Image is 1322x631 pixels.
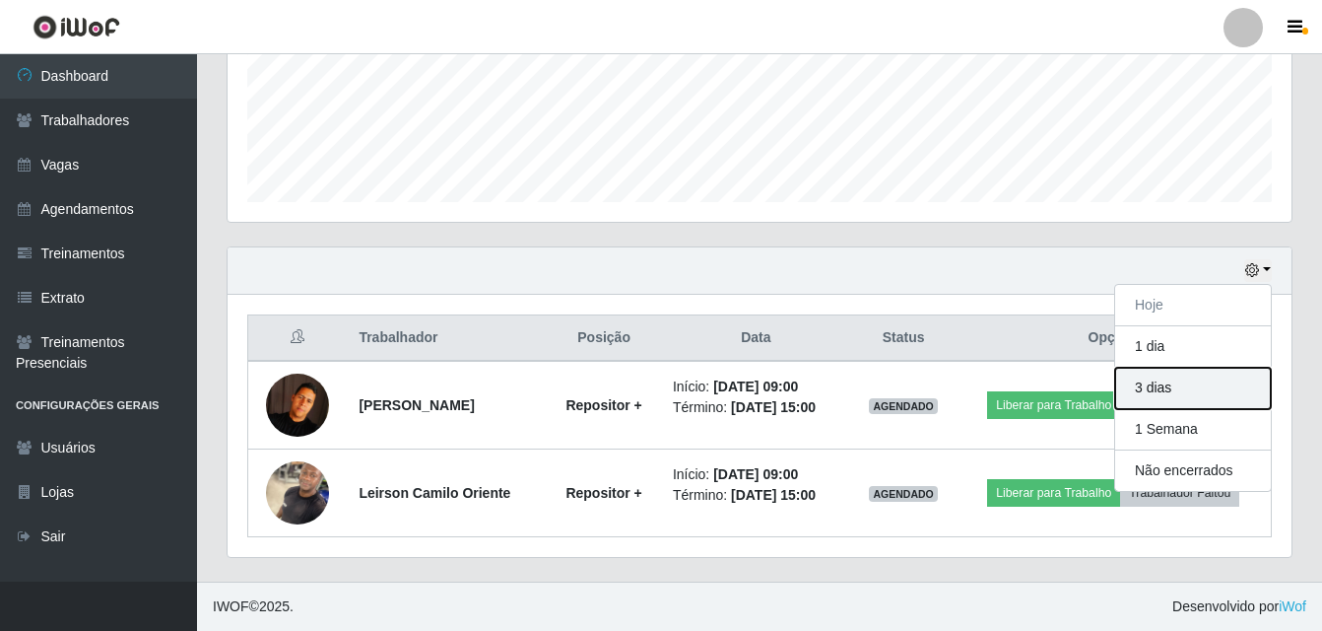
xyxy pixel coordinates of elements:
img: 1696853785508.jpeg [266,374,329,437]
button: 3 dias [1115,368,1271,409]
button: Liberar para Trabalho [987,479,1120,507]
time: [DATE] 15:00 [731,487,816,503]
th: Opções [957,315,1272,362]
th: Data [661,315,851,362]
a: iWof [1279,598,1306,614]
button: Não encerrados [1115,451,1271,491]
time: [DATE] 09:00 [713,466,798,482]
button: Hoje [1115,285,1271,326]
strong: Repositor + [565,485,641,501]
strong: [PERSON_NAME] [359,397,474,413]
strong: Leirson Camilo Oriente [359,485,510,501]
img: CoreUI Logo [33,15,120,39]
button: 1 Semana [1115,409,1271,451]
li: Início: [673,377,839,397]
button: Liberar para Trabalho [987,391,1120,419]
span: AGENDADO [869,486,938,502]
time: [DATE] 09:00 [713,379,798,394]
time: [DATE] 15:00 [731,399,816,415]
th: Trabalhador [347,315,547,362]
strong: Repositor + [565,397,641,413]
span: IWOF [213,598,249,614]
span: © 2025 . [213,596,294,617]
th: Posição [547,315,661,362]
button: 1 dia [1115,326,1271,368]
span: Desenvolvido por [1172,596,1306,617]
li: Início: [673,464,839,485]
img: 1748488941321.jpeg [266,451,329,534]
span: AGENDADO [869,398,938,414]
li: Término: [673,397,839,418]
button: Trabalhador Faltou [1120,479,1239,507]
th: Status [851,315,957,362]
li: Término: [673,485,839,506]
